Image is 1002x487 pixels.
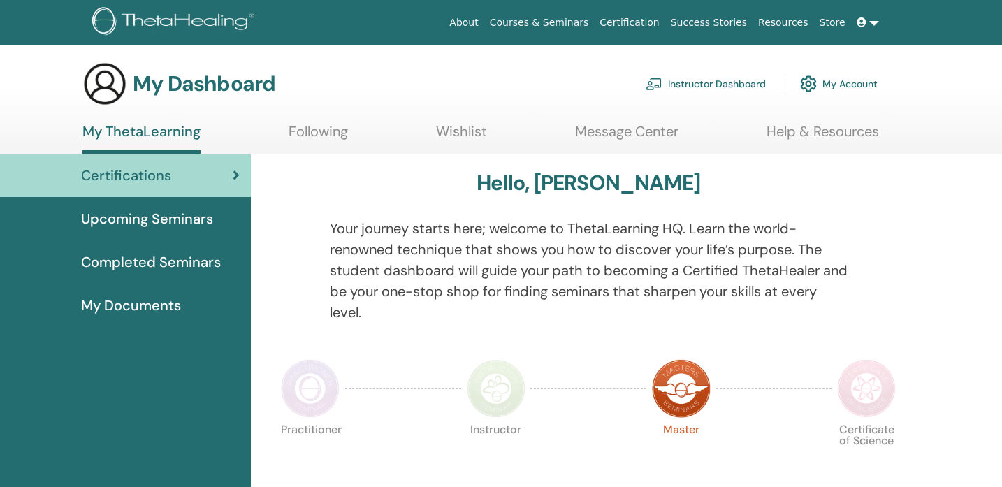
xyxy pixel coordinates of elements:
[484,10,595,36] a: Courses & Seminars
[82,61,127,106] img: generic-user-icon.jpg
[289,123,348,150] a: Following
[652,424,711,483] p: Master
[594,10,665,36] a: Certification
[81,252,221,272] span: Completed Seminars
[82,123,201,154] a: My ThetaLearning
[646,78,662,90] img: chalkboard-teacher.svg
[767,123,879,150] a: Help & Resources
[81,295,181,316] span: My Documents
[444,10,484,36] a: About
[575,123,678,150] a: Message Center
[81,208,213,229] span: Upcoming Seminars
[646,68,766,99] a: Instructor Dashboard
[436,123,487,150] a: Wishlist
[281,424,340,483] p: Practitioner
[837,424,896,483] p: Certificate of Science
[652,359,711,418] img: Master
[837,359,896,418] img: Certificate of Science
[800,72,817,96] img: cog.svg
[753,10,814,36] a: Resources
[81,165,171,186] span: Certifications
[800,68,878,99] a: My Account
[330,218,848,323] p: Your journey starts here; welcome to ThetaLearning HQ. Learn the world-renowned technique that sh...
[665,10,753,36] a: Success Stories
[92,7,259,38] img: logo.png
[281,359,340,418] img: Practitioner
[814,10,851,36] a: Store
[467,424,525,483] p: Instructor
[467,359,525,418] img: Instructor
[133,71,275,96] h3: My Dashboard
[477,170,700,196] h3: Hello, [PERSON_NAME]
